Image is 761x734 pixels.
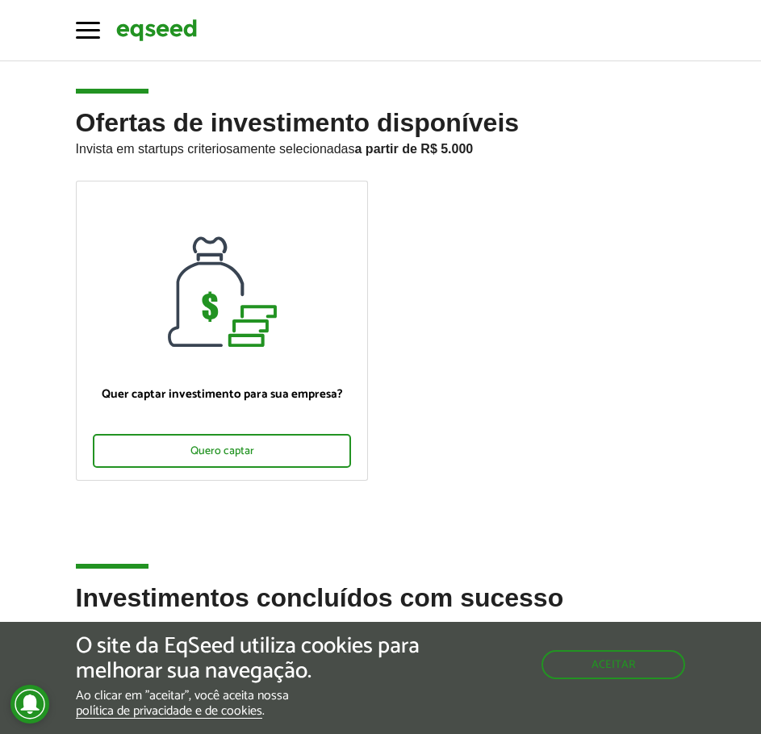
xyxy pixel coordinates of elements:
p: Invista em startups criteriosamente selecionadas [76,137,686,156]
h2: Investimentos concluídos com sucesso [76,584,686,636]
p: Ao clicar em "aceitar", você aceita nossa . [76,688,441,719]
div: Quero captar [93,434,352,468]
button: Aceitar [541,650,685,679]
img: EqSeed [116,17,197,44]
h5: O site da EqSeed utiliza cookies para melhorar sua navegação. [76,634,441,684]
a: Quer captar investimento para sua empresa? Quero captar [76,181,369,481]
a: política de privacidade e de cookies [76,705,262,719]
h2: Ofertas de investimento disponíveis [76,109,686,181]
p: Quer captar investimento para sua empresa? [93,387,352,402]
strong: a partir de R$ 5.000 [355,142,474,156]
